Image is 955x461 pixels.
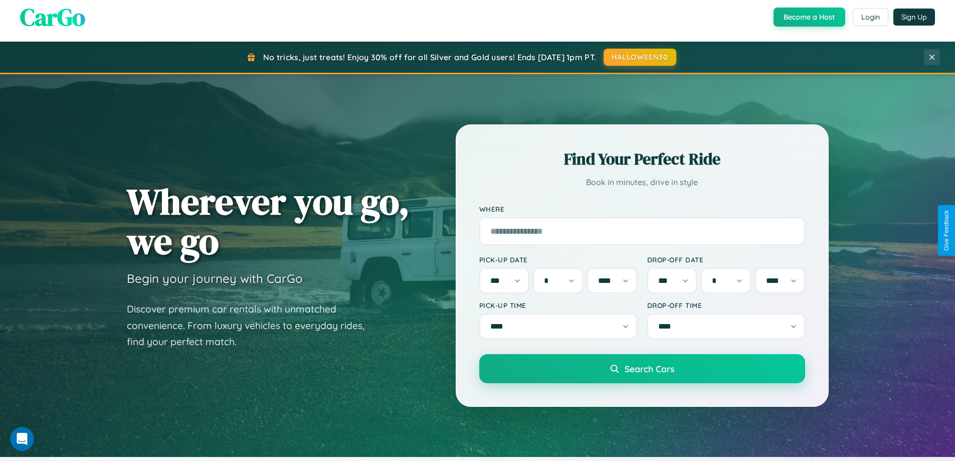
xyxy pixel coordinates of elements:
p: Discover premium car rentals with unmatched convenience. From luxury vehicles to everyday rides, ... [127,301,377,350]
div: Give Feedback [943,210,950,251]
h2: Find Your Perfect Ride [479,148,805,170]
span: No tricks, just treats! Enjoy 30% off for all Silver and Gold users! Ends [DATE] 1pm PT. [263,52,596,62]
button: Sign Up [893,9,935,26]
label: Pick-up Time [479,301,637,310]
label: Where [479,205,805,213]
h3: Begin your journey with CarGo [127,271,303,286]
iframe: Intercom live chat [10,427,34,451]
button: HALLOWEEN30 [604,49,676,66]
label: Drop-off Time [647,301,805,310]
span: Search Cars [625,363,674,374]
button: Search Cars [479,354,805,383]
label: Pick-up Date [479,255,637,264]
label: Drop-off Date [647,255,805,264]
p: Book in minutes, drive in style [479,175,805,190]
button: Login [853,8,888,26]
h1: Wherever you go, we go [127,182,410,261]
button: Become a Host [774,8,845,27]
span: CarGo [20,1,85,34]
